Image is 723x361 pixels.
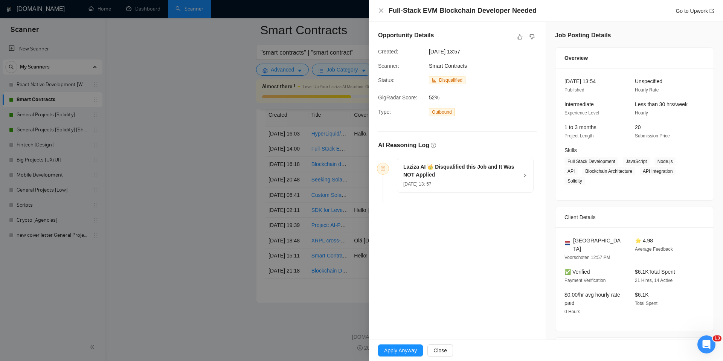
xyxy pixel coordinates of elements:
[555,31,611,40] h5: Job Posting Details
[564,292,620,306] span: $0.00/hr avg hourly rate paid
[564,269,590,275] span: ✅ Verified
[635,101,688,107] span: Less than 30 hrs/week
[389,6,537,15] h4: Full-Stack EVM Blockchain Developer Needed
[564,167,578,175] span: API
[431,143,436,148] span: question-circle
[697,335,715,353] iframe: Intercom live chat
[564,133,593,139] span: Project Length
[654,157,676,166] span: Node.js
[429,93,542,102] span: 52%
[439,78,462,83] span: Disqualified
[529,34,535,40] span: dislike
[380,166,386,171] span: robot
[378,94,417,101] span: GigRadar Score:
[564,157,618,166] span: Full Stack Development
[635,110,648,116] span: Hourly
[378,8,384,14] button: Close
[635,301,657,306] span: Total Spent
[635,133,670,139] span: Submission Price
[676,8,714,14] a: Go to Upworkexport
[565,241,570,246] img: 🇳🇱
[564,255,610,260] span: Voorschoten 12:57 PM
[378,77,395,83] span: Status:
[378,63,399,69] span: Scanner:
[635,87,659,93] span: Hourly Rate
[403,163,518,179] h5: Laziza AI 👑 Disqualified this Job and It Was NOT Applied
[709,9,714,13] span: export
[564,101,594,107] span: Intermediate
[635,292,649,298] span: $6.1K
[523,173,527,178] span: right
[640,167,676,175] span: API Integration
[378,344,423,356] button: Apply Anyway
[564,278,606,283] span: Payment Verification
[432,78,436,82] span: robot
[623,157,650,166] span: JavaScript
[433,346,447,355] span: Close
[564,309,580,314] span: 0 Hours
[564,87,584,93] span: Published
[564,207,705,227] div: Client Details
[564,338,705,358] div: Job Description
[564,177,585,185] span: Solidity
[427,344,453,356] button: Close
[378,109,391,115] span: Type:
[564,124,596,130] span: 1 to 3 months
[378,141,429,150] h5: AI Reasoning Log
[429,63,467,69] span: Smart Contracts
[378,8,384,14] span: close
[384,346,417,355] span: Apply Anyway
[635,124,641,130] span: 20
[635,269,675,275] span: $6.1K Total Spent
[713,335,721,341] span: 13
[429,47,542,56] span: [DATE] 13:57
[517,34,523,40] span: like
[403,181,431,187] span: [DATE] 13: 57
[378,49,398,55] span: Created:
[635,247,673,252] span: Average Feedback
[528,32,537,41] button: dislike
[564,147,577,153] span: Skills
[429,108,455,116] span: Outbound
[516,32,525,41] button: like
[635,238,653,244] span: ⭐ 4.98
[564,54,588,62] span: Overview
[582,167,635,175] span: Blockchain Architecture
[378,31,434,40] h5: Opportunity Details
[564,78,596,84] span: [DATE] 13:54
[564,110,599,116] span: Experience Level
[635,78,662,84] span: Unspecified
[573,236,623,253] span: [GEOGRAPHIC_DATA]
[635,278,673,283] span: 21 Hires, 14 Active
